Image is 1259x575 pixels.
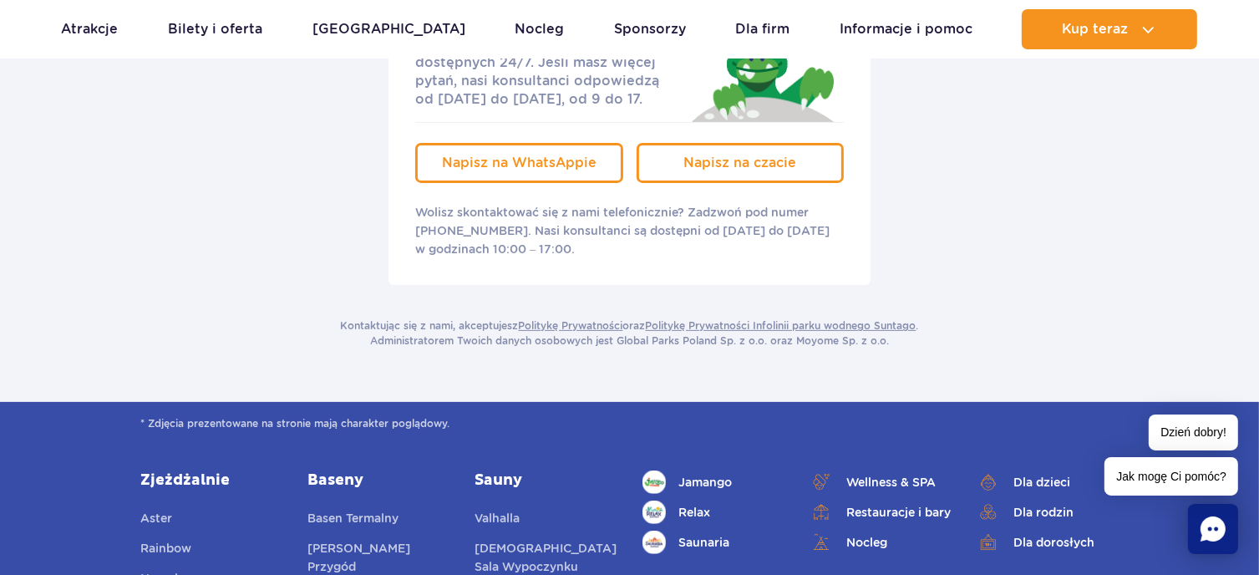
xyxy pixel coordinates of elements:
span: Wellness & SPA [846,473,936,491]
a: Baseny [307,471,449,491]
span: * Zdjęcia prezentowane na stronie mają charakter poglądowy. [140,415,1119,432]
a: Informacje i pomoc [840,9,972,49]
a: Wellness & SPA [810,471,952,494]
a: Napisz na WhatsAppie [415,143,623,183]
a: Politykę Prywatności Infolinii parku wodnego Suntago [646,319,916,332]
p: Napisz do nas na jednym z czatów dostępnych 24/7. Jeśli masz więcej pytań, nasi konsultanci odpow... [415,35,676,109]
a: Rainbow [140,539,191,562]
span: Jak mogę Ci pomóc? [1104,457,1238,496]
span: Valhalla [475,511,520,525]
a: Bilety i oferta [168,9,262,49]
span: Kup teraz [1062,22,1128,37]
p: Kontaktując się z nami, akceptujesz oraz . Administratorem Twoich danych osobowych jest Global Pa... [341,318,919,349]
a: Aster [140,509,172,532]
a: Dla firm [735,9,789,49]
img: Jay [681,17,844,122]
a: Politykę Prywatności [519,319,623,332]
span: Napisz na WhatsAppie [442,155,597,170]
a: Basen Termalny [307,509,399,532]
div: Chat [1188,504,1238,554]
span: Dzień dobry! [1149,415,1238,450]
a: Zjeżdżalnie [140,471,282,491]
a: Restauracje i bary [810,501,952,524]
a: [GEOGRAPHIC_DATA] [312,9,465,49]
a: Dla rodzin [977,501,1119,524]
a: Sponsorzy [614,9,686,49]
a: Valhalla [475,509,520,532]
span: Rainbow [140,542,191,555]
a: Nocleg [810,531,952,554]
a: Dla dorosłych [977,531,1119,554]
span: Aster [140,511,172,525]
p: Wolisz skontaktować się z nami telefonicznie? Zadzwoń pod numer [PHONE_NUMBER]. Nasi konsultanci ... [415,203,844,258]
a: Napisz na czacie [637,143,845,183]
button: Kup teraz [1022,9,1197,49]
a: Atrakcje [62,9,119,49]
span: Jamango [679,473,733,491]
a: Jamango [642,471,784,494]
a: Nocleg [515,9,564,49]
span: Napisz na czacie [683,155,796,170]
a: Sauny [475,471,617,491]
a: Relax [642,501,784,524]
a: Saunaria [642,531,784,554]
a: Dla dzieci [977,471,1119,494]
